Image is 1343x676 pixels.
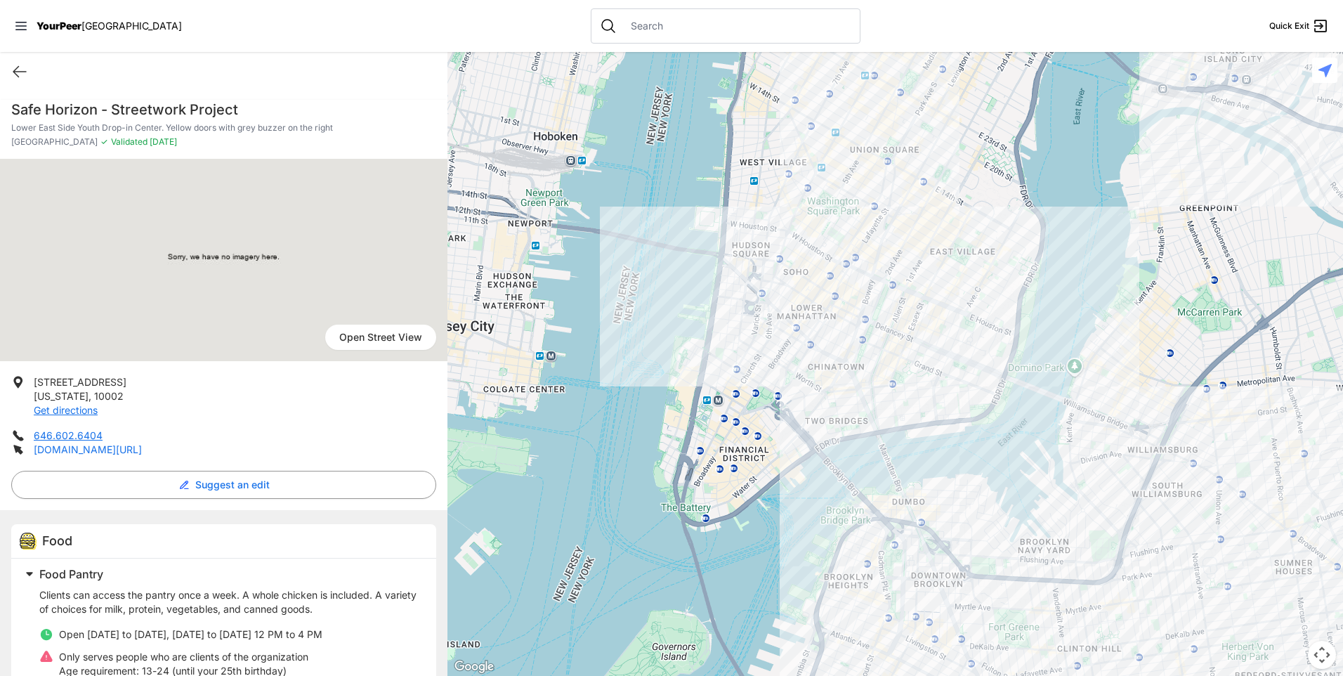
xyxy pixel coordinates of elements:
[148,136,177,147] span: [DATE]
[37,22,182,30] a: YourPeer[GEOGRAPHIC_DATA]
[42,533,72,548] span: Food
[89,390,91,402] span: ,
[451,658,497,676] img: Google
[59,628,322,640] span: Open [DATE] to [DATE], [DATE] to [DATE] 12 PM to 4 PM
[325,325,436,350] a: Open Street View
[1308,641,1336,669] button: Map camera controls
[81,20,182,32] span: [GEOGRAPHIC_DATA]
[622,19,851,33] input: Search
[100,136,108,148] span: ✓
[195,478,270,492] span: Suggest an edit
[37,20,81,32] span: YourPeer
[11,122,436,134] p: Lower East Side Youth Drop-in Center. Yellow doors with grey buzzer on the right
[34,404,98,416] a: Get directions
[11,471,436,499] button: Suggest an edit
[34,429,103,441] a: 646.602.6404
[39,567,103,581] span: Food Pantry
[34,390,89,402] span: [US_STATE]
[11,136,98,148] span: [GEOGRAPHIC_DATA]
[59,651,308,663] span: Only serves people who are clients of the organization
[111,136,148,147] span: Validated
[39,588,419,616] p: Clients can access the pantry once a week. A whole chicken is included. A variety of choices for ...
[34,443,142,455] a: [DOMAIN_NAME][URL]
[34,376,126,388] span: [STREET_ADDRESS]
[94,390,124,402] span: 10002
[11,100,436,119] h1: Safe Horizon - Streetwork Project
[1269,20,1309,32] span: Quick Exit
[451,658,497,676] a: Open this area in Google Maps (opens a new window)
[1269,18,1329,34] a: Quick Exit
